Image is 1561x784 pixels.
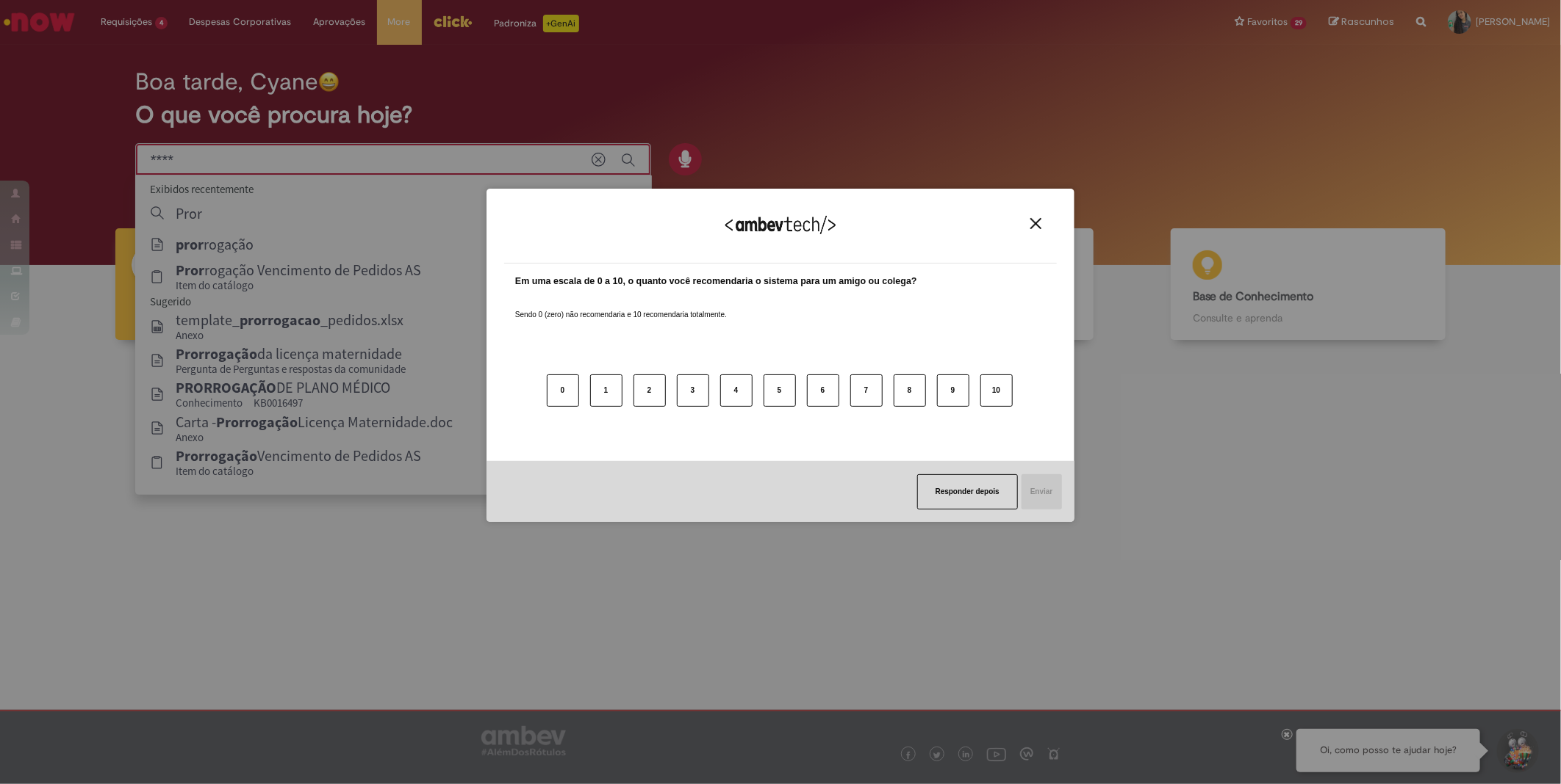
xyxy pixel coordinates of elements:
[725,216,836,234] img: Logo Ambevtech
[980,374,1013,407] button: 10
[677,374,709,407] button: 3
[515,292,727,320] label: Sendo 0 (zero) não recomendaria e 10 recomendaria totalmente.
[515,275,917,288] label: Em uma escala de 0 a 10, o quanto você recomendaria o sistema para um amigo ou colega?
[590,374,622,407] button: 1
[917,474,1018,509] button: Responder depois
[1030,218,1041,229] img: Close
[634,374,666,407] button: 2
[547,374,579,407] button: 0
[850,374,883,407] button: 7
[894,374,926,407] button: 8
[764,374,796,407] button: 5
[807,374,839,407] button: 6
[937,374,969,407] button: 9
[720,374,753,407] button: 4
[1026,217,1046,230] button: Close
